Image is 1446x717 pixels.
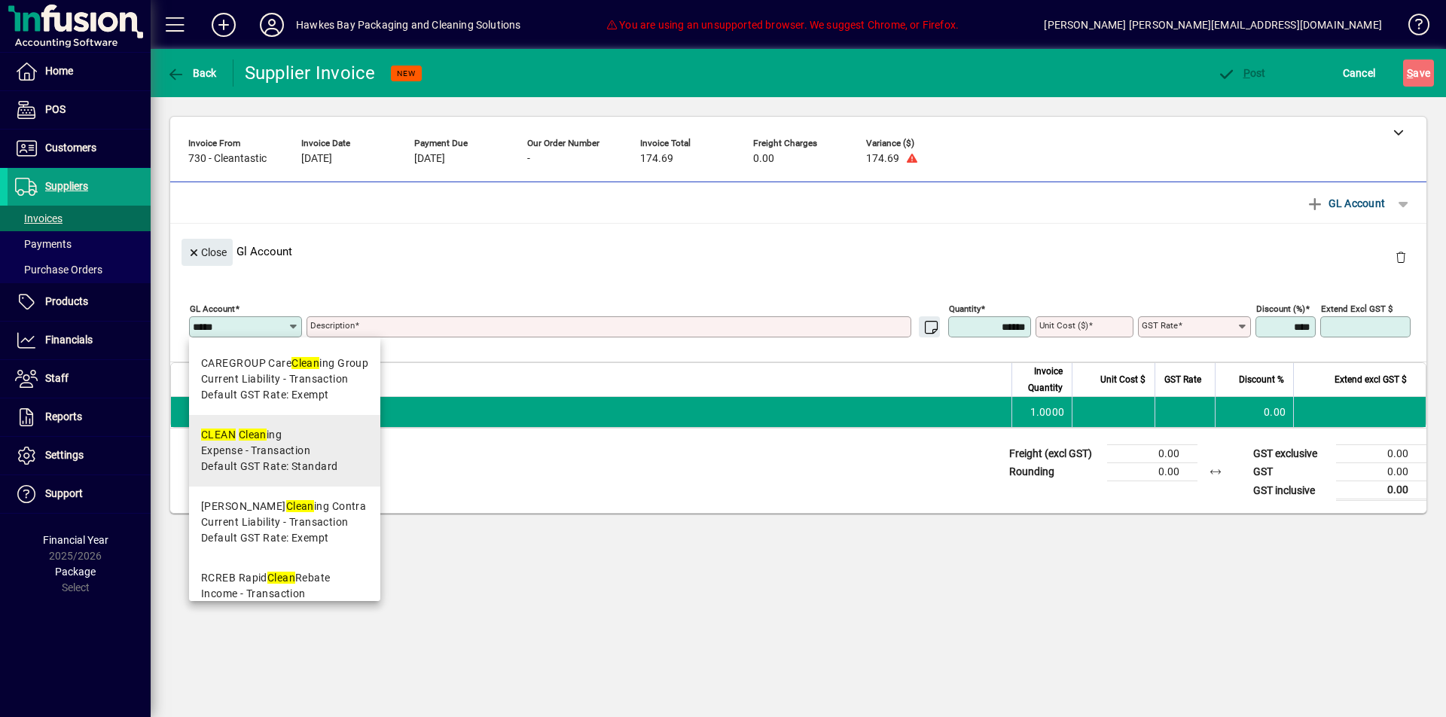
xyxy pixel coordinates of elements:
[1256,304,1305,314] mat-label: Discount (%)
[1039,320,1088,331] mat-label: Unit Cost ($)
[1021,363,1063,396] span: Invoice Quantity
[1215,397,1293,427] td: 0.00
[8,206,151,231] a: Invoices
[45,410,82,423] span: Reports
[248,11,296,38] button: Profile
[1383,239,1419,275] button: Delete
[170,224,1426,279] div: Gl Account
[1213,59,1270,87] button: Post
[45,142,96,154] span: Customers
[189,558,380,630] mat-option: RCREB Rapid Clean Rebate
[1339,59,1380,87] button: Cancel
[1107,445,1197,463] td: 0.00
[45,487,83,499] span: Support
[201,371,349,387] span: Current Liability - Transaction
[201,499,366,514] div: [PERSON_NAME] ing Contra
[45,65,73,77] span: Home
[201,586,306,602] span: Income - Transaction
[1239,371,1284,388] span: Discount %
[1243,67,1250,79] span: P
[189,343,380,415] mat-option: CAREGROUP Care Cleaning Group
[1336,445,1426,463] td: 0.00
[1142,320,1178,331] mat-label: GST rate
[201,427,337,443] div: ing
[201,443,310,459] span: Expense - Transaction
[200,11,248,38] button: Add
[201,570,337,586] div: RCREB Rapid Rebate
[45,334,93,346] span: Financials
[310,320,355,331] mat-label: Description
[45,449,84,461] span: Settings
[1246,463,1336,481] td: GST
[201,514,349,530] span: Current Liability - Transaction
[606,19,959,31] span: You are using an unsupported browser. We suggest Chrome, or Firefox.
[43,534,108,546] span: Financial Year
[301,153,332,165] span: [DATE]
[201,530,329,546] span: Default GST Rate: Exempt
[245,61,376,85] div: Supplier Invoice
[201,429,236,441] em: CLEAN
[1383,250,1419,264] app-page-header-button: Delete
[15,264,102,276] span: Purchase Orders
[1403,59,1434,87] button: Save
[1397,3,1427,52] a: Knowledge Base
[286,500,314,512] em: Clean
[239,429,267,441] em: Clean
[45,180,88,192] span: Suppliers
[1246,445,1336,463] td: GST exclusive
[8,398,151,436] a: Reports
[201,355,368,371] div: CAREGROUP Care ing Group
[1044,13,1382,37] div: [PERSON_NAME] [PERSON_NAME][EMAIL_ADDRESS][DOMAIN_NAME]
[178,245,236,258] app-page-header-button: Close
[1335,371,1407,388] span: Extend excl GST $
[188,153,267,165] span: 730 - Cleantastic
[15,238,72,250] span: Payments
[949,304,981,314] mat-label: Quantity
[640,153,673,165] span: 174.69
[151,59,233,87] app-page-header-button: Back
[45,103,66,115] span: POS
[8,91,151,129] a: POS
[8,53,151,90] a: Home
[1002,463,1107,481] td: Rounding
[1217,67,1266,79] span: ost
[182,239,233,266] button: Close
[8,283,151,321] a: Products
[166,67,217,79] span: Back
[8,231,151,257] a: Payments
[1407,61,1430,85] span: ave
[190,304,235,314] mat-label: GL Account
[8,257,151,282] a: Purchase Orders
[1002,445,1107,463] td: Freight (excl GST)
[1011,397,1072,427] td: 1.0000
[291,357,319,369] em: Clean
[15,212,63,224] span: Invoices
[1107,463,1197,481] td: 0.00
[8,322,151,359] a: Financials
[1407,67,1413,79] span: S
[267,572,295,584] em: Clean
[201,459,337,474] span: Default GST Rate: Standard
[8,130,151,167] a: Customers
[45,372,69,384] span: Staff
[163,59,221,87] button: Back
[188,240,227,265] span: Close
[1343,61,1376,85] span: Cancel
[189,487,380,558] mat-option: GISCLE Gisborne Cleaning Contra
[296,13,521,37] div: Hawkes Bay Packaging and Cleaning Solutions
[1100,371,1146,388] span: Unit Cost $
[414,153,445,165] span: [DATE]
[45,295,88,307] span: Products
[397,69,416,78] span: NEW
[55,566,96,578] span: Package
[1164,371,1201,388] span: GST Rate
[1336,463,1426,481] td: 0.00
[189,415,380,487] mat-option: CLEAN Cleaning
[201,387,329,403] span: Default GST Rate: Exempt
[1246,481,1336,500] td: GST inclusive
[1321,304,1393,314] mat-label: Extend excl GST $
[527,153,530,165] span: -
[1336,481,1426,500] td: 0.00
[8,475,151,513] a: Support
[8,437,151,474] a: Settings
